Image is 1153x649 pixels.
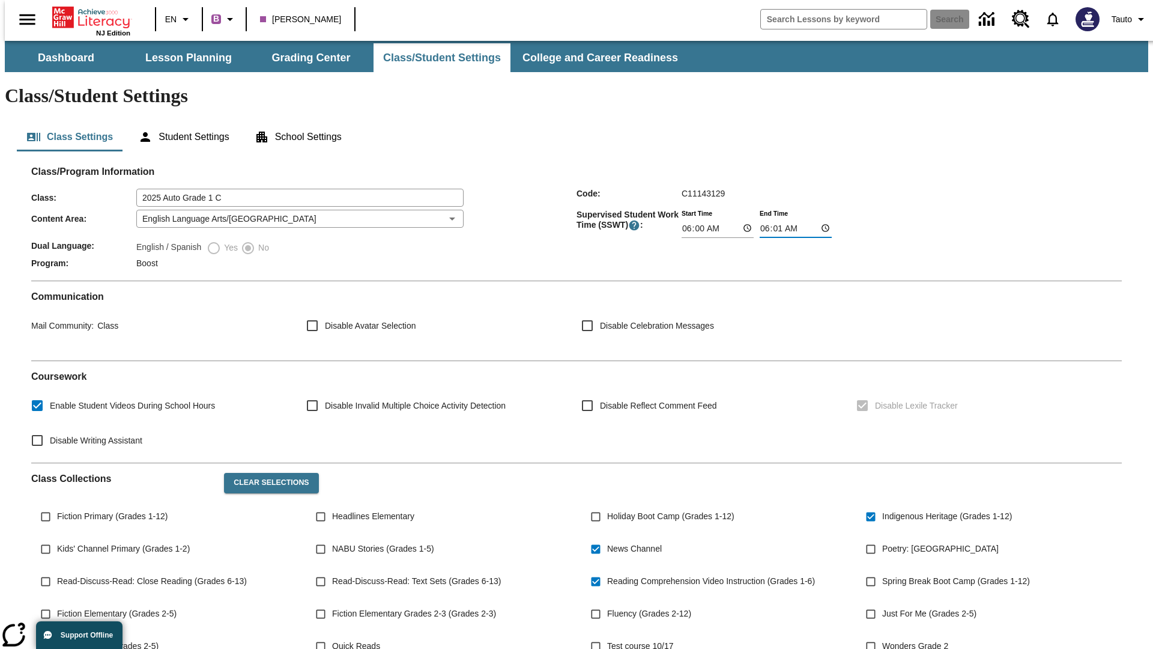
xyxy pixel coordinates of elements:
span: Indigenous Heritage (Grades 1-12) [882,510,1012,523]
div: Home [52,4,130,37]
span: Tauto [1112,13,1132,26]
span: NJ Edition [96,29,130,37]
span: Class : [31,193,136,203]
h2: Class/Program Information [31,166,1122,177]
span: Read-Discuss-Read: Close Reading (Grades 6-13) [57,575,247,588]
button: Class/Student Settings [374,43,510,72]
button: Supervised Student Work Time is the timeframe when students can take LevelSet and when lessons ar... [628,219,640,231]
span: Simonis - Klocko [260,13,341,26]
button: College and Career Readiness [513,43,688,72]
button: Support Offline [36,621,123,649]
div: Communication [31,291,1122,351]
span: Yes [221,242,238,254]
span: Reading Comprehension Video Instruction (Grades 1-6) [607,575,815,588]
span: Fiction Elementary (Grades 2-5) [57,608,177,620]
h2: Course work [31,371,1122,382]
span: No [255,242,269,254]
span: Just For Me (Grades 2-5) [882,608,976,620]
span: Dual Language : [31,241,136,251]
span: Poetry: [GEOGRAPHIC_DATA] [882,543,999,555]
span: Enable Student Videos During School Hours [50,400,215,412]
span: Kids' Channel Primary (Grades 1-2) [57,543,190,555]
span: NABU Stories (Grades 1-5) [332,543,434,555]
span: Spring Break Boot Camp (Grades 1-12) [882,575,1030,588]
label: End Time [760,209,788,218]
button: Lesson Planning [129,43,249,72]
div: Class/Program Information [31,178,1122,271]
span: Read-Discuss-Read: Text Sets (Grades 6-13) [332,575,501,588]
a: Notifications [1037,4,1068,35]
span: Disable Avatar Selection [325,320,416,332]
span: Program : [31,258,136,268]
button: Open side menu [10,2,45,37]
button: Class Settings [17,123,123,151]
span: Fiction Primary (Grades 1-12) [57,510,168,523]
span: Headlines Elementary [332,510,414,523]
span: C11143129 [682,189,725,198]
input: Class [136,189,464,207]
a: Data Center [972,3,1005,36]
span: Holiday Boot Camp (Grades 1-12) [607,510,734,523]
span: Content Area : [31,214,136,224]
span: Disable Celebration Messages [600,320,714,332]
button: Profile/Settings [1107,8,1153,30]
span: Class [94,321,118,331]
span: Disable Reflect Comment Feed [600,400,717,412]
span: Code : [576,189,682,198]
span: Mail Community : [31,321,94,331]
button: Language: EN, Select a language [160,8,198,30]
label: English / Spanish [136,241,201,255]
h2: Class Collections [31,473,214,484]
button: Grading Center [251,43,371,72]
a: Home [52,5,130,29]
div: SubNavbar [5,41,1148,72]
button: Boost Class color is purple. Change class color [207,8,242,30]
button: School Settings [245,123,351,151]
span: Boost [136,258,158,268]
div: SubNavbar [5,43,689,72]
h1: Class/Student Settings [5,85,1148,107]
span: B [213,11,219,26]
span: EN [165,13,177,26]
div: Coursework [31,371,1122,453]
span: Disable Writing Assistant [50,434,142,447]
img: Avatar [1076,7,1100,31]
span: Disable Invalid Multiple Choice Activity Detection [325,400,506,412]
label: Start Time [682,209,712,218]
button: Clear Selections [224,473,318,493]
a: Resource Center, Will open in new tab [1005,3,1037,35]
button: Student Settings [129,123,238,151]
button: Select a new avatar [1068,4,1107,35]
div: English Language Arts/[GEOGRAPHIC_DATA] [136,210,464,228]
input: search field [761,10,927,29]
span: Support Offline [61,631,113,639]
span: Disable Lexile Tracker [875,400,958,412]
div: Class/Student Settings [17,123,1136,151]
h2: Communication [31,291,1122,302]
span: News Channel [607,543,662,555]
span: Fiction Elementary Grades 2-3 (Grades 2-3) [332,608,496,620]
span: Supervised Student Work Time (SSWT) : [576,210,682,231]
span: Fluency (Grades 2-12) [607,608,691,620]
button: Dashboard [6,43,126,72]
